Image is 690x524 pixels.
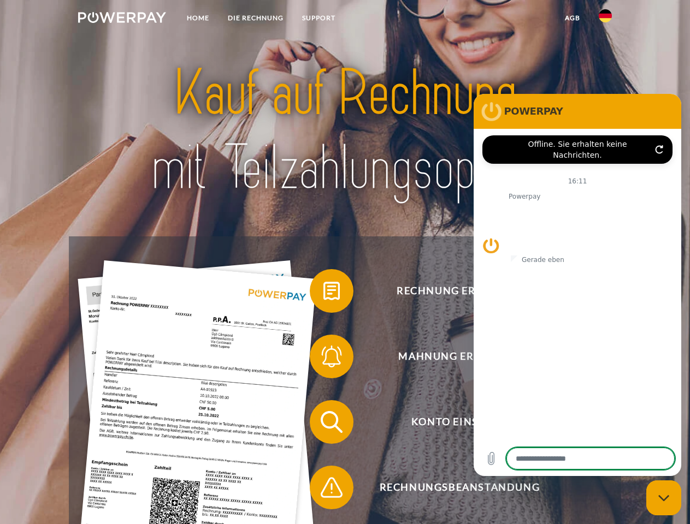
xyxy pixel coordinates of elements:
img: qb_warning.svg [318,474,345,501]
button: Rechnung erhalten? [310,269,594,313]
span: Rechnung erhalten? [326,269,593,313]
a: SUPPORT [293,8,345,28]
button: Mahnung erhalten? [310,335,594,378]
img: de [599,9,612,22]
span: Rechnungsbeanstandung [326,466,593,509]
img: qb_bill.svg [318,277,345,305]
iframe: Messaging-Fenster [474,94,681,476]
img: qb_bell.svg [318,343,345,370]
span: Konto einsehen [326,400,593,444]
span: Mahnung erhalten? [326,335,593,378]
a: agb [556,8,589,28]
img: qb_search.svg [318,408,345,436]
img: logo-powerpay-white.svg [78,12,166,23]
img: title-powerpay_de.svg [104,52,586,209]
button: Konto einsehen [310,400,594,444]
a: Home [178,8,219,28]
iframe: Schaltfläche zum Öffnen des Messaging-Fensters; Konversation läuft [646,480,681,515]
a: DIE RECHNUNG [219,8,293,28]
button: Rechnungsbeanstandung [310,466,594,509]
